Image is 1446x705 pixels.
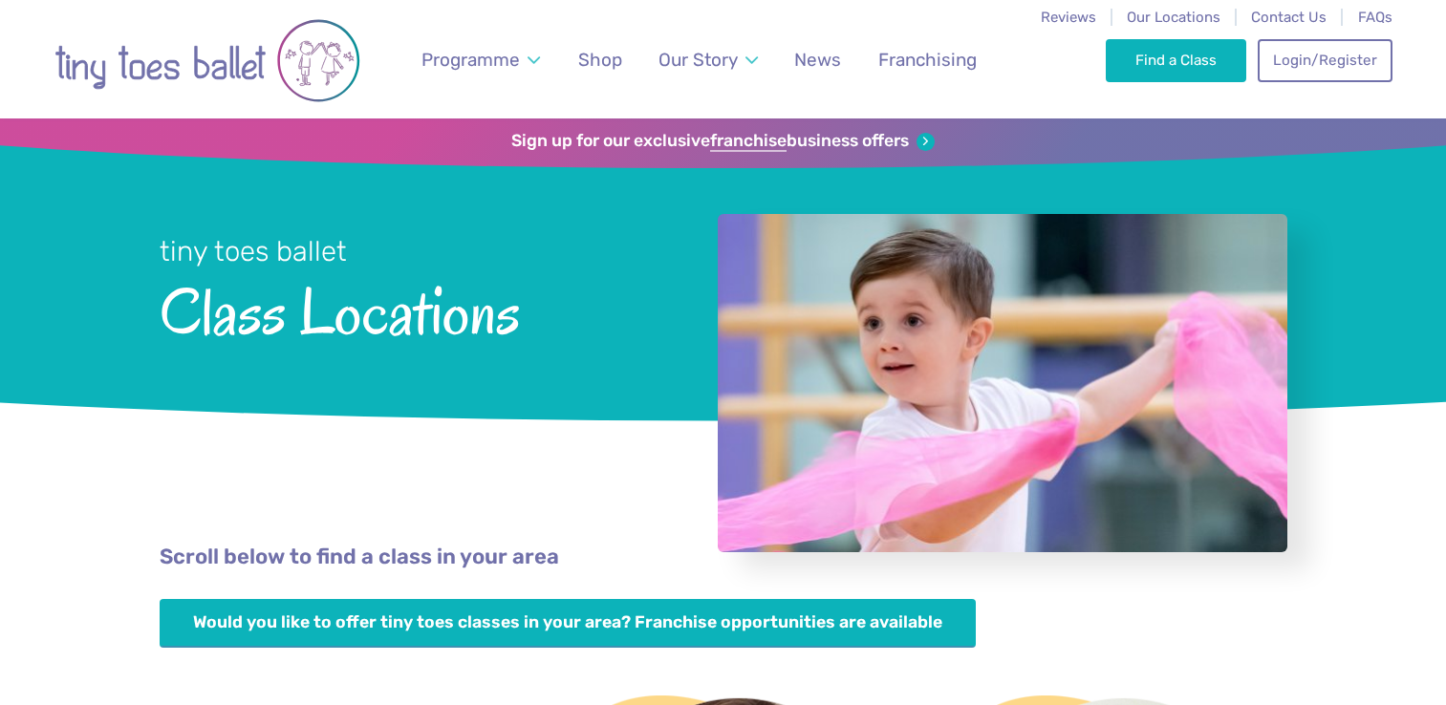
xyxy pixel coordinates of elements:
[160,599,977,648] a: Would you like to offer tiny toes classes in your area? Franchise opportunities are available
[1127,9,1220,26] a: Our Locations
[578,49,622,71] span: Shop
[786,37,851,82] a: News
[160,270,667,348] span: Class Locations
[649,37,766,82] a: Our Story
[878,49,977,71] span: Franchising
[1041,9,1096,26] a: Reviews
[160,235,347,267] small: tiny toes ballet
[1106,39,1246,81] a: Find a Class
[1358,9,1392,26] a: FAQs
[658,49,738,71] span: Our Story
[1251,9,1327,26] a: Contact Us
[160,543,1287,572] p: Scroll below to find a class in your area
[412,37,549,82] a: Programme
[1258,39,1392,81] a: Login/Register
[869,37,985,82] a: Franchising
[794,49,841,71] span: News
[710,131,787,152] strong: franchise
[511,131,935,152] a: Sign up for our exclusivefranchisebusiness offers
[54,12,360,109] img: tiny toes ballet
[421,49,520,71] span: Programme
[569,37,631,82] a: Shop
